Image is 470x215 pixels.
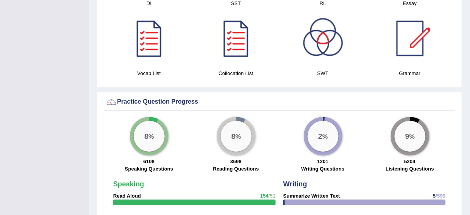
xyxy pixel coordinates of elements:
[143,159,155,164] strong: 6108
[213,165,259,172] label: Reading Questions
[436,193,446,199] span: /599
[283,69,363,77] h4: SWT
[283,193,340,199] strong: Summarize Written Text
[318,132,322,140] big: 2
[308,121,339,152] div: %
[230,159,242,164] strong: 3698
[317,159,329,164] strong: 1201
[405,132,409,140] big: 9
[433,193,436,199] span: 5
[109,69,189,77] h4: Vocab List
[125,165,173,172] label: Speaking Questions
[260,193,269,199] span: 154
[269,193,276,199] span: /51
[370,69,450,77] h4: Grammar
[404,159,416,164] strong: 5204
[196,69,276,77] h4: Collocation List
[113,180,144,188] strong: Speaking
[301,165,345,172] label: Writing Questions
[144,132,148,140] big: 8
[395,121,426,152] div: %
[106,96,453,108] div: Practice Question Progress
[231,132,235,140] big: 8
[221,121,252,152] div: %
[113,193,141,199] strong: Read Aloud
[283,180,307,188] strong: Writing
[134,121,165,152] div: %
[386,165,434,172] label: Listening Questions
